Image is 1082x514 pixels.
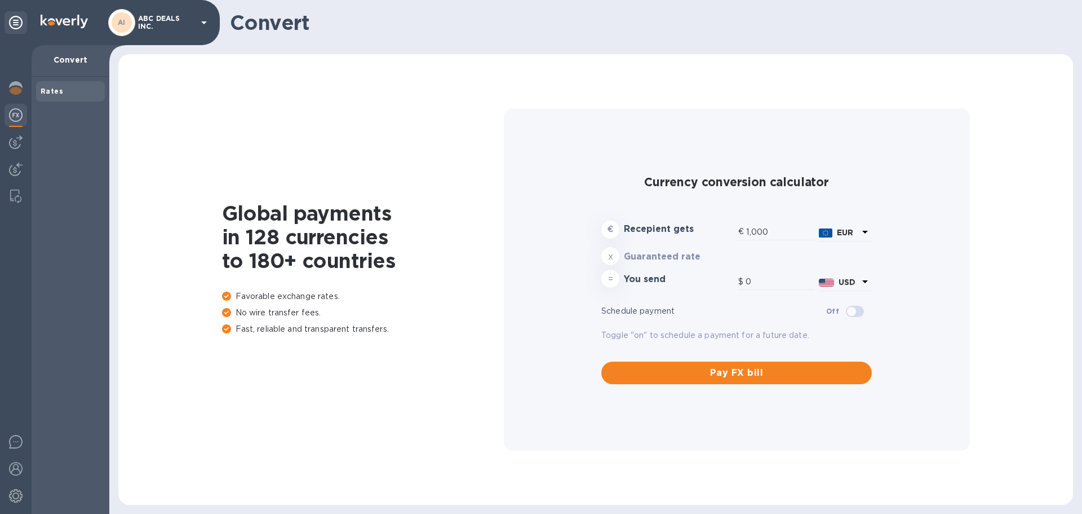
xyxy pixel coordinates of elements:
img: Foreign exchange [9,108,23,122]
b: USD [839,278,855,287]
h1: Global payments in 128 currencies to 180+ countries [222,201,504,273]
p: Favorable exchange rates. [222,291,504,302]
div: € [738,223,746,240]
img: USD [819,279,834,287]
img: Logo [41,15,88,28]
b: Off [826,307,839,315]
div: $ [738,274,746,291]
h1: Convert [230,11,1064,34]
span: Pay FX bill [610,366,863,380]
div: = [601,270,619,288]
h2: Currency conversion calculator [601,175,872,189]
button: Pay FX bill [601,362,872,384]
input: Amount [746,274,814,291]
p: Schedule payment [601,305,826,317]
p: Convert [41,54,100,65]
strong: € [607,225,613,234]
b: Rates [41,87,63,95]
h3: Recepient gets [624,224,734,235]
h3: You send [624,274,734,285]
p: ABC DEALS INC. [138,15,194,30]
div: x [601,247,619,265]
b: EUR [837,228,853,237]
b: AI [118,18,126,27]
p: Fast, reliable and transparent transfers. [222,323,504,335]
input: Amount [746,223,814,240]
h3: Guaranteed rate [624,252,734,262]
p: No wire transfer fees. [222,307,504,319]
p: Toggle "on" to schedule a payment for a future date. [601,330,872,341]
